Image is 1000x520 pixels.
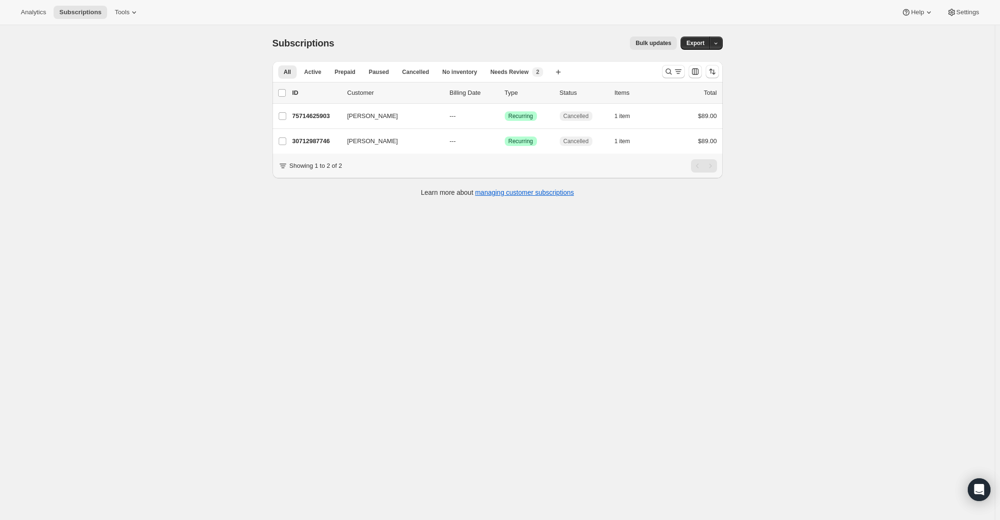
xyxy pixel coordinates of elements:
[896,6,939,19] button: Help
[691,159,717,173] nav: Pagination
[342,109,436,124] button: [PERSON_NAME]
[681,36,710,50] button: Export
[347,88,442,98] p: Customer
[292,109,717,123] div: 75714625903[PERSON_NAME]---SuccessRecurringCancelled1 item$89.00
[662,65,685,78] button: Search and filter results
[292,135,717,148] div: 30712987746[PERSON_NAME]---SuccessRecurringCancelled1 item$89.00
[615,109,641,123] button: 1 item
[450,112,456,119] span: ---
[968,478,991,501] div: Open Intercom Messenger
[911,9,924,16] span: Help
[615,88,662,98] div: Items
[551,65,566,79] button: Create new view
[21,9,46,16] span: Analytics
[115,9,129,16] span: Tools
[615,135,641,148] button: 1 item
[491,68,529,76] span: Needs Review
[54,6,107,19] button: Subscriptions
[686,39,704,47] span: Export
[941,6,985,19] button: Settings
[505,88,552,98] div: Type
[475,189,574,196] a: managing customer subscriptions
[636,39,671,47] span: Bulk updates
[564,112,589,120] span: Cancelled
[698,112,717,119] span: $89.00
[509,137,533,145] span: Recurring
[369,68,389,76] span: Paused
[704,88,717,98] p: Total
[292,88,717,98] div: IDCustomerBilling DateTypeStatusItemsTotal
[292,88,340,98] p: ID
[450,137,456,145] span: ---
[560,88,607,98] p: Status
[290,161,342,171] p: Showing 1 to 2 of 2
[615,112,630,120] span: 1 item
[689,65,702,78] button: Customize table column order and visibility
[698,137,717,145] span: $89.00
[421,188,574,197] p: Learn more about
[109,6,145,19] button: Tools
[956,9,979,16] span: Settings
[564,137,589,145] span: Cancelled
[292,137,340,146] p: 30712987746
[509,112,533,120] span: Recurring
[335,68,355,76] span: Prepaid
[536,68,539,76] span: 2
[402,68,429,76] span: Cancelled
[615,137,630,145] span: 1 item
[630,36,677,50] button: Bulk updates
[442,68,477,76] span: No inventory
[706,65,719,78] button: Sort the results
[347,137,398,146] span: [PERSON_NAME]
[273,38,335,48] span: Subscriptions
[292,111,340,121] p: 75714625903
[304,68,321,76] span: Active
[284,68,291,76] span: All
[342,134,436,149] button: [PERSON_NAME]
[347,111,398,121] span: [PERSON_NAME]
[450,88,497,98] p: Billing Date
[59,9,101,16] span: Subscriptions
[15,6,52,19] button: Analytics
